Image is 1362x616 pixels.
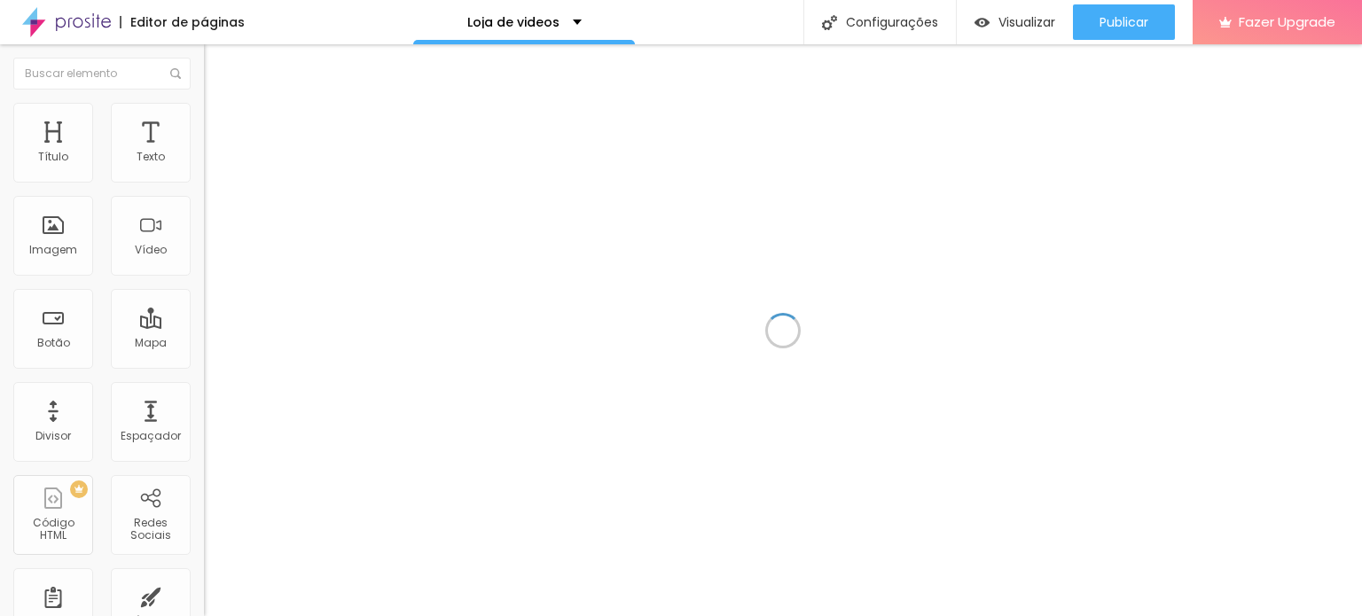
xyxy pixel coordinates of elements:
img: Icone [170,68,181,79]
div: Imagem [29,244,77,256]
p: Loja de videos [467,16,560,28]
div: Título [38,151,68,163]
div: Botão [37,337,70,349]
div: Espaçador [121,430,181,442]
div: Divisor [35,430,71,442]
button: Publicar [1073,4,1175,40]
img: Icone [822,15,837,30]
span: Fazer Upgrade [1239,14,1335,29]
div: Redes Sociais [115,517,185,542]
span: Publicar [1100,15,1148,29]
div: Texto [137,151,165,163]
img: view-1.svg [975,15,990,30]
input: Buscar elemento [13,58,191,90]
span: Visualizar [998,15,1055,29]
div: Mapa [135,337,167,349]
div: Código HTML [18,517,88,542]
div: Editor de páginas [120,16,245,28]
button: Visualizar [957,4,1073,40]
div: Vídeo [135,244,167,256]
